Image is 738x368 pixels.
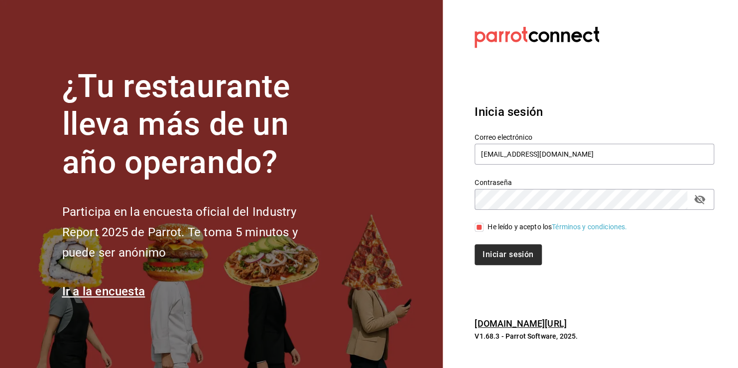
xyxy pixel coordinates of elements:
[552,223,627,231] a: Términos y condiciones.
[62,202,331,263] h2: Participa en la encuesta oficial del Industry Report 2025 de Parrot. Te toma 5 minutos y puede se...
[475,331,714,341] p: V1.68.3 - Parrot Software, 2025.
[475,244,541,265] button: Iniciar sesión
[62,68,331,182] h1: ¿Tu restaurante lleva más de un año operando?
[691,191,708,208] button: passwordField
[475,133,714,140] label: Correo electrónico
[488,222,627,232] div: He leído y acepto los
[475,179,714,185] label: Contraseña
[475,144,714,165] input: Ingresa tu correo electrónico
[62,284,145,298] a: Ir a la encuesta
[475,103,714,121] h3: Inicia sesión
[475,318,566,329] a: [DOMAIN_NAME][URL]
